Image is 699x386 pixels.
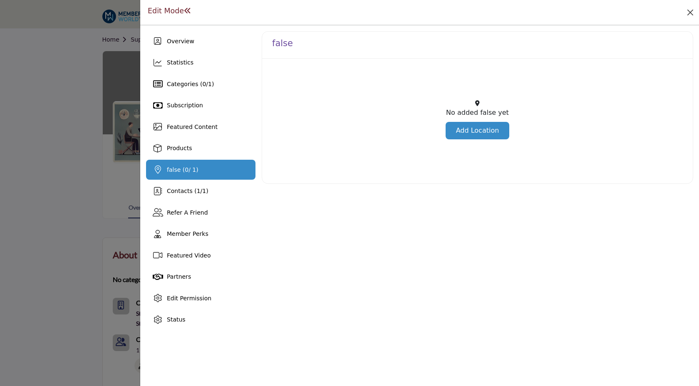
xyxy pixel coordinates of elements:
span: Categories ( / ) [167,81,214,87]
h4: false [272,38,293,49]
span: Refer A Friend [167,209,208,216]
a: Add Location [446,122,510,139]
span: Partners [167,273,191,280]
button: Close [684,7,696,18]
p: No added false yet [446,108,510,118]
span: Products [167,145,192,151]
span: 0 [185,166,188,173]
span: Subscription [167,102,203,109]
span: false ( / 1) [167,166,198,173]
span: 1 [202,188,206,194]
span: Member Perks [167,230,208,237]
span: 1 [197,188,201,194]
span: 1 [208,81,212,87]
span: Status [167,316,186,323]
span: Featured Content [167,124,218,130]
span: Featured Video [167,252,211,259]
h1: Edit Mode [148,7,191,15]
span: Statistics [167,59,193,66]
span: 0 [202,81,206,87]
span: Contacts ( / ) [167,188,208,194]
span: Overview [167,38,194,45]
span: Edit Permission [167,295,211,302]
